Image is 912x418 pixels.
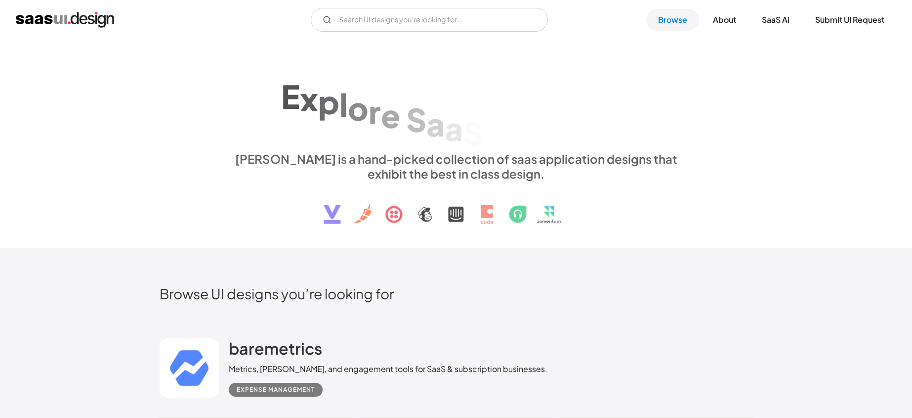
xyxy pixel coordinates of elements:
div: Expense Management [237,384,315,396]
h2: baremetrics [229,338,322,358]
a: Submit UI Request [803,9,896,31]
h2: Browse UI designs you’re looking for [160,285,752,302]
a: Browse [646,9,699,31]
img: text, icon, saas logo [306,181,606,232]
a: home [16,12,114,28]
div: r [369,93,381,131]
div: [PERSON_NAME] is a hand-picked collection of saas application designs that exhibit the best in cl... [229,151,683,181]
div: S [406,100,426,139]
div: Metrics, [PERSON_NAME], and engagement tools for SaaS & subscription businesses. [229,363,547,375]
a: SaaS Ai [750,9,801,31]
div: l [339,86,348,124]
a: About [701,9,748,31]
div: S [463,114,483,152]
a: baremetrics [229,338,322,363]
div: o [348,89,369,127]
div: e [381,96,400,135]
div: a [426,105,445,143]
div: p [318,83,339,121]
div: a [445,109,463,147]
input: Search UI designs you're looking for... [311,8,548,32]
div: E [281,77,300,115]
form: Email Form [311,8,548,32]
h1: Explore SaaS UI design patterns & interactions. [229,65,683,141]
div: x [300,80,318,118]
